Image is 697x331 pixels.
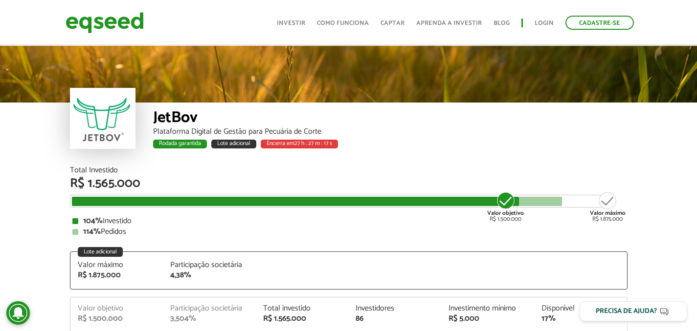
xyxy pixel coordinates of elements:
div: R$ 5.000 [449,315,527,323]
div: Participação societária [170,305,248,312]
strong: 104% [83,214,103,228]
div: Investido [72,217,625,225]
a: Investir [277,20,305,26]
strong: Valor objetivo [487,208,524,218]
strong: Valor máximo [590,208,626,218]
div: Investidores [356,305,434,312]
div: R$ 1.500.000 [78,315,156,323]
div: 3,504% [170,315,248,323]
a: Cadastre-se [565,16,634,30]
div: Lote adicional [78,247,123,257]
div: Investimento mínimo [449,305,527,312]
div: Encerra em [261,140,338,148]
div: Valor máximo [78,261,156,269]
div: Total investido [263,305,341,312]
div: R$ 1.565.000 [70,177,628,190]
a: Login [535,20,554,26]
div: Pedidos [72,228,625,236]
div: R$ 1.875.000 [78,271,156,279]
div: R$ 1.565.000 [263,315,341,323]
div: 4,38% [170,271,248,279]
a: Aprenda a investir [416,20,482,26]
strong: 114% [83,225,101,238]
div: JetBov [153,110,628,128]
span: 27 h : 27 m : 17 s [294,139,332,148]
div: Total Investido [70,166,628,174]
div: Plataforma Digital de Gestão para Pecuária de Corte [153,128,628,136]
a: Como funciona [317,20,369,26]
img: EqSeed [66,10,144,36]
a: Blog [494,20,510,26]
a: Captar [381,20,405,26]
div: R$ 1.875.000 [590,191,626,222]
div: 86 [356,315,434,323]
div: Lote adicional [211,140,256,148]
div: Participação societária [170,261,248,269]
div: Disponível [541,305,620,312]
div: 17% [541,315,620,323]
div: R$ 1.500.000 [487,191,524,222]
div: Rodada garantida [153,140,207,148]
div: Valor objetivo [78,305,156,312]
